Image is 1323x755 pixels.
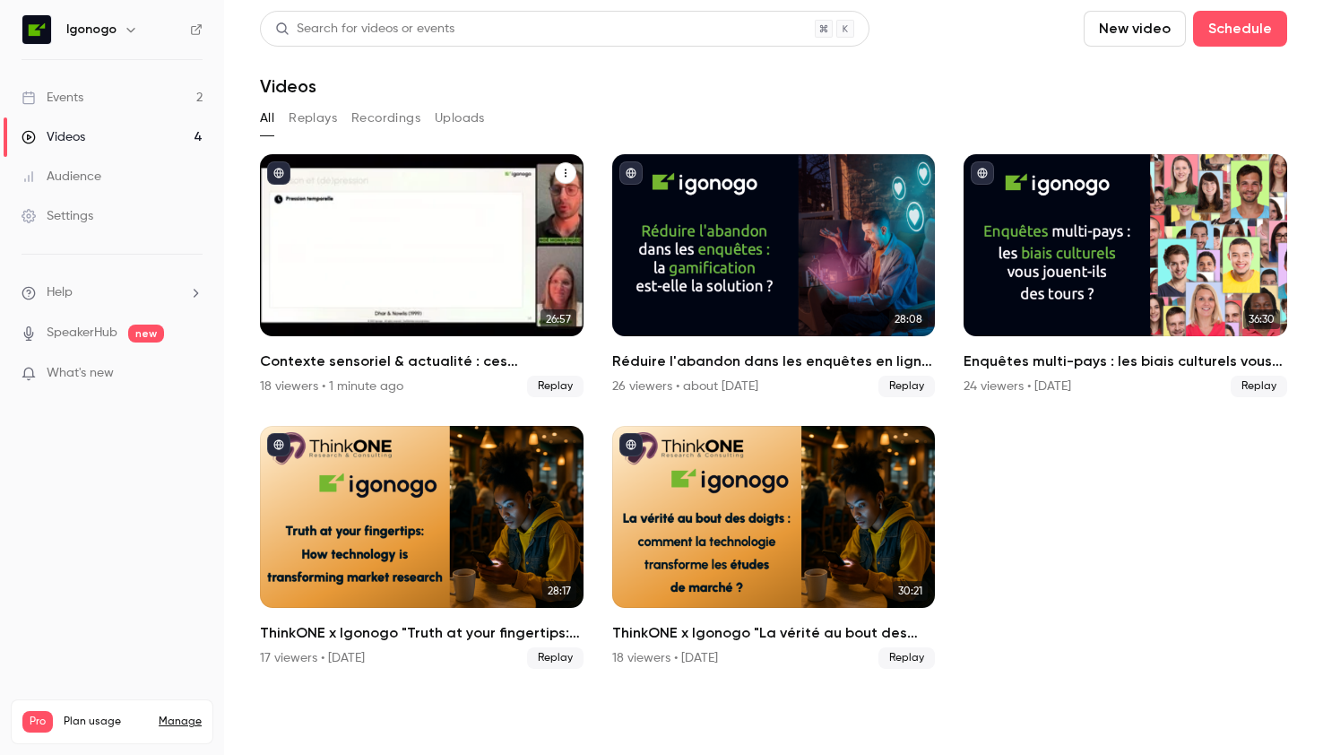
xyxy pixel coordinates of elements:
a: 36:30Enquêtes multi-pays : les biais culturels vous jouent-ils des tours ?24 viewers • [DATE]Replay [964,154,1287,397]
h2: ThinkONE x Igonogo "La vérité au bout des doigts : comment la technologie transforme les études d... [612,622,936,644]
span: Pro [22,711,53,733]
a: 26:57Contexte sensoriel & actualité : ces paramètres invisibles qui influencent l’acte d’achat18 ... [260,154,584,397]
div: 17 viewers • [DATE] [260,649,365,667]
div: Videos [22,128,85,146]
h6: Igonogo [66,21,117,39]
li: ThinkONE x Igonogo "La vérité au bout des doigts : comment la technologie transforme les études d... [612,426,936,669]
span: Replay [878,647,935,669]
img: Igonogo [22,15,51,44]
div: 18 viewers • 1 minute ago [260,377,403,395]
button: published [619,433,643,456]
div: 24 viewers • [DATE] [964,377,1071,395]
section: Videos [260,11,1287,744]
span: 28:17 [542,581,576,601]
ul: Videos [260,154,1287,669]
button: Schedule [1193,11,1287,47]
div: Audience [22,168,101,186]
li: help-dropdown-opener [22,283,203,302]
a: SpeakerHub [47,324,117,343]
span: Replay [878,376,935,397]
iframe: Noticeable Trigger [181,366,203,382]
li: ThinkONE x Igonogo "Truth at your fingertips: How technology is transforming market research" [260,426,584,669]
h1: Videos [260,75,316,97]
span: Replay [527,647,584,669]
div: Search for videos or events [275,20,454,39]
button: published [267,433,290,456]
div: 18 viewers • [DATE] [612,649,718,667]
h2: Enquêtes multi-pays : les biais culturels vous jouent-ils des tours ? [964,351,1287,372]
a: 30:21ThinkONE x Igonogo "La vérité au bout des doigts : comment la technologie transforme les étu... [612,426,936,669]
li: Enquêtes multi-pays : les biais culturels vous jouent-ils des tours ? [964,154,1287,397]
button: Uploads [435,104,485,133]
span: Help [47,283,73,302]
span: new [128,325,164,343]
button: published [619,161,643,185]
span: Plan usage [64,715,148,729]
button: Recordings [351,104,420,133]
span: 36:30 [1243,309,1280,329]
a: 28:08Réduire l'abandon dans les enquêtes en ligne : la gamification est-elle la solution ?26 view... [612,154,936,397]
span: 28:08 [889,309,928,329]
div: 26 viewers • about [DATE] [612,377,758,395]
span: Replay [1231,376,1287,397]
div: Events [22,89,83,107]
button: Replays [289,104,337,133]
span: Replay [527,376,584,397]
span: What's new [47,364,114,383]
button: published [267,161,290,185]
button: New video [1084,11,1186,47]
h2: Réduire l'abandon dans les enquêtes en ligne : la gamification est-elle la solution ? [612,351,936,372]
div: Settings [22,207,93,225]
h2: ThinkONE x Igonogo "Truth at your fingertips: How technology is transforming market research" [260,622,584,644]
button: published [971,161,994,185]
button: All [260,104,274,133]
li: Contexte sensoriel & actualité : ces paramètres invisibles qui influencent l’acte d’achat [260,154,584,397]
a: Manage [159,715,202,729]
a: 28:17ThinkONE x Igonogo "Truth at your fingertips: How technology is transforming market research... [260,426,584,669]
h2: Contexte sensoriel & actualité : ces paramètres invisibles qui influencent l’acte d’achat [260,351,584,372]
span: 30:21 [893,581,928,601]
span: 26:57 [540,309,576,329]
li: Réduire l'abandon dans les enquêtes en ligne : la gamification est-elle la solution ? [612,154,936,397]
